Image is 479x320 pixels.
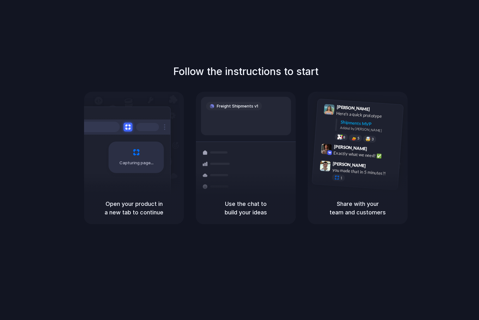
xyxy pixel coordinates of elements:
h5: Use the chat to build your ideas [203,200,288,217]
h5: Share with your team and customers [315,200,400,217]
div: Exactly what we need! ✅ [333,149,397,160]
span: 9:47 AM [368,163,381,171]
span: [PERSON_NAME] [337,103,370,113]
div: Here's a quick prototype [336,110,399,120]
div: Shipments MVP [340,119,399,129]
span: [PERSON_NAME] [333,160,366,169]
h1: Follow the instructions to start [173,64,318,79]
span: 1 [340,176,343,180]
div: Added by [PERSON_NAME] [340,125,398,134]
div: you made that in 5 minutes?! [332,166,395,177]
div: 🤯 [366,137,371,141]
span: Freight Shipments v1 [217,103,258,109]
h5: Open your product in a new tab to continue [92,200,176,217]
span: 9:42 AM [369,146,382,154]
span: Capturing page [119,160,155,166]
span: 9:41 AM [372,106,385,114]
span: 8 [343,135,345,139]
span: [PERSON_NAME] [334,143,367,152]
span: 5 [357,136,360,140]
span: 3 [372,137,374,141]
